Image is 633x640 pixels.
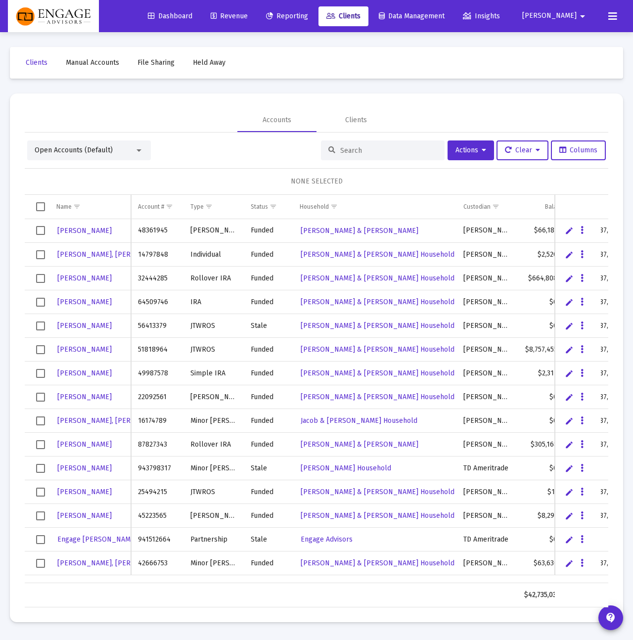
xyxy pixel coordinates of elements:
td: [PERSON_NAME] [183,504,244,528]
div: Type [190,203,204,211]
div: Select row [36,298,45,307]
a: Manual Accounts [58,53,127,73]
td: $305,168.87 [517,433,574,457]
td: Column Household [293,195,456,219]
div: Funded [251,487,286,497]
span: [PERSON_NAME] & [PERSON_NAME] [301,440,418,449]
div: Name [56,203,72,211]
a: Edit [565,416,574,425]
a: Edit [565,298,574,307]
button: Actions [448,140,494,160]
span: [PERSON_NAME] [57,511,112,520]
td: $57,725.52 [517,575,574,599]
td: 42666753 [131,551,183,575]
div: Funded [251,582,286,592]
td: [PERSON_NAME] [456,362,517,385]
span: [PERSON_NAME] & [PERSON_NAME] Household [301,488,454,496]
span: Engage [PERSON_NAME] [57,535,137,544]
td: $63,630.34 [517,551,574,575]
div: Stale [251,321,286,331]
span: Engage Advisors [301,535,353,544]
span: [PERSON_NAME] & [PERSON_NAME] [301,227,418,235]
a: [PERSON_NAME] [56,319,113,333]
div: Funded [251,250,286,260]
td: Individual [183,243,244,267]
span: [PERSON_NAME] [57,440,112,449]
a: Clients [18,53,55,73]
span: Clear [505,146,540,154]
a: Edit [565,369,574,378]
a: [PERSON_NAME] & [PERSON_NAME] Household [300,295,455,309]
span: Show filter options for column 'Household' [330,203,338,210]
td: 32444285 [131,267,183,290]
div: Select row [36,464,45,473]
span: Manual Accounts [66,58,119,67]
td: [PERSON_NAME] [456,267,517,290]
a: Edit [565,274,574,283]
a: Edit [565,535,574,544]
td: 943798317 [131,457,183,480]
a: [PERSON_NAME] [56,366,113,380]
td: Minor [PERSON_NAME] [183,551,244,575]
a: Revenue [203,6,256,26]
div: Account # [138,203,164,211]
div: NONE SELECTED [33,177,600,186]
td: 25494215 [131,480,183,504]
a: Engage [PERSON_NAME] [56,532,138,547]
td: Column Account # [131,195,183,219]
td: JTWROS [183,338,244,362]
td: 22092561 [131,385,183,409]
div: Balance [545,203,567,211]
td: [PERSON_NAME] [456,575,517,599]
a: [PERSON_NAME] & [PERSON_NAME] Household [300,508,455,523]
span: [PERSON_NAME] [57,369,112,377]
a: [PERSON_NAME] & [PERSON_NAME] Household [300,342,455,357]
td: Minor [PERSON_NAME] [183,457,244,480]
span: [PERSON_NAME], [PERSON_NAME] [57,559,170,567]
a: Dashboard [140,6,200,26]
a: [PERSON_NAME], [PERSON_NAME] [56,556,171,570]
td: 49987578 [131,362,183,385]
span: Reporting [266,12,308,20]
span: [PERSON_NAME] [57,345,112,354]
div: Select row [36,535,45,544]
span: [PERSON_NAME] [57,488,112,496]
span: [PERSON_NAME] [57,227,112,235]
span: [PERSON_NAME] & [PERSON_NAME] Household [301,345,454,354]
td: 16174789 [131,409,183,433]
div: Select row [36,440,45,449]
td: [PERSON_NAME] [183,219,244,243]
button: Clear [497,140,548,160]
div: Select row [36,488,45,497]
a: Jacob & [PERSON_NAME] Household [300,413,418,428]
span: [PERSON_NAME] & [PERSON_NAME] Household [301,393,454,401]
a: [PERSON_NAME] & [PERSON_NAME] Household [300,319,455,333]
a: Edit [565,250,574,259]
div: Select row [36,393,45,402]
div: Select row [36,250,45,259]
div: Custodian [463,203,491,211]
td: $8,757,455.08 [517,338,574,362]
span: Show filter options for column 'Custodian' [492,203,499,210]
a: Data Management [371,6,452,26]
a: [PERSON_NAME], [PERSON_NAME] [56,247,171,262]
a: [PERSON_NAME] [56,342,113,357]
td: 51818964 [131,338,183,362]
td: TD Ameritrade [456,457,517,480]
span: Show filter options for column 'Account #' [166,203,173,210]
div: Funded [251,226,286,235]
td: [PERSON_NAME] [456,219,517,243]
a: [PERSON_NAME] & [PERSON_NAME] [300,437,419,452]
td: JTWROS [183,314,244,338]
td: [PERSON_NAME] [456,409,517,433]
td: Partnership [183,528,244,551]
span: Insights [463,12,500,20]
div: Stale [251,463,286,473]
a: Edit [565,345,574,354]
a: Edit [565,321,574,330]
a: Held Away [185,53,233,73]
div: $42,735,036.57 [524,590,567,600]
a: Edit [565,226,574,235]
td: $0.00 [517,314,574,338]
span: Revenue [211,12,248,20]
